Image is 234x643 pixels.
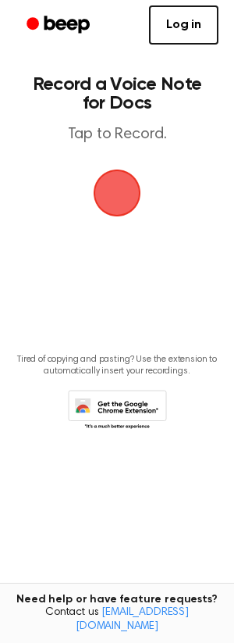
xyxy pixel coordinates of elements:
[9,606,225,634] span: Contact us
[16,10,104,41] a: Beep
[149,5,218,45] a: Log in
[94,170,140,216] button: Beep Logo
[28,75,206,113] h1: Record a Voice Note for Docs
[12,354,222,377] p: Tired of copying and pasting? Use the extension to automatically insert your recordings.
[28,125,206,145] p: Tap to Record.
[76,607,189,632] a: [EMAIL_ADDRESS][DOMAIN_NAME]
